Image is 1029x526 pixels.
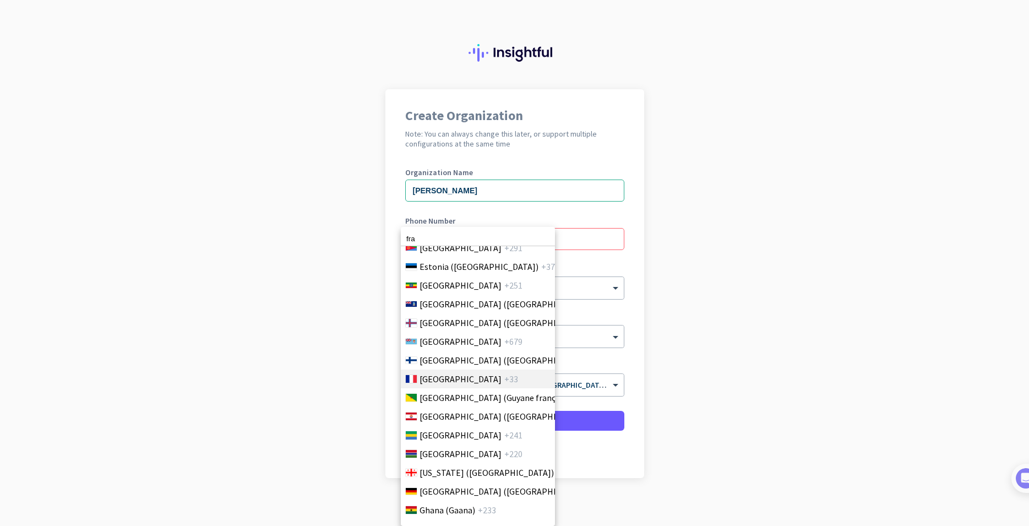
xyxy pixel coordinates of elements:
[420,466,554,479] span: [US_STATE] ([GEOGRAPHIC_DATA])
[401,232,555,246] input: Search Country
[420,335,502,348] span: [GEOGRAPHIC_DATA]
[541,260,559,273] span: +372
[420,447,502,460] span: [GEOGRAPHIC_DATA]
[420,391,574,404] span: [GEOGRAPHIC_DATA] (Guyane française)
[420,429,502,442] span: [GEOGRAPHIC_DATA]
[420,503,475,517] span: Ghana (Gaana)
[504,372,518,386] span: +33
[420,241,502,254] span: [GEOGRAPHIC_DATA]
[504,279,522,292] span: +251
[420,485,591,498] span: [GEOGRAPHIC_DATA] ([GEOGRAPHIC_DATA])
[504,241,522,254] span: +291
[420,372,502,386] span: [GEOGRAPHIC_DATA]
[420,297,591,311] span: [GEOGRAPHIC_DATA] ([GEOGRAPHIC_DATA])
[420,260,538,273] span: Estonia ([GEOGRAPHIC_DATA])
[420,316,591,329] span: [GEOGRAPHIC_DATA] ([GEOGRAPHIC_DATA])
[504,335,522,348] span: +679
[420,354,591,367] span: [GEOGRAPHIC_DATA] ([GEOGRAPHIC_DATA])
[420,279,502,292] span: [GEOGRAPHIC_DATA]
[504,447,522,460] span: +220
[420,410,591,423] span: [GEOGRAPHIC_DATA] ([GEOGRAPHIC_DATA])
[504,429,522,442] span: +241
[478,503,496,517] span: +233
